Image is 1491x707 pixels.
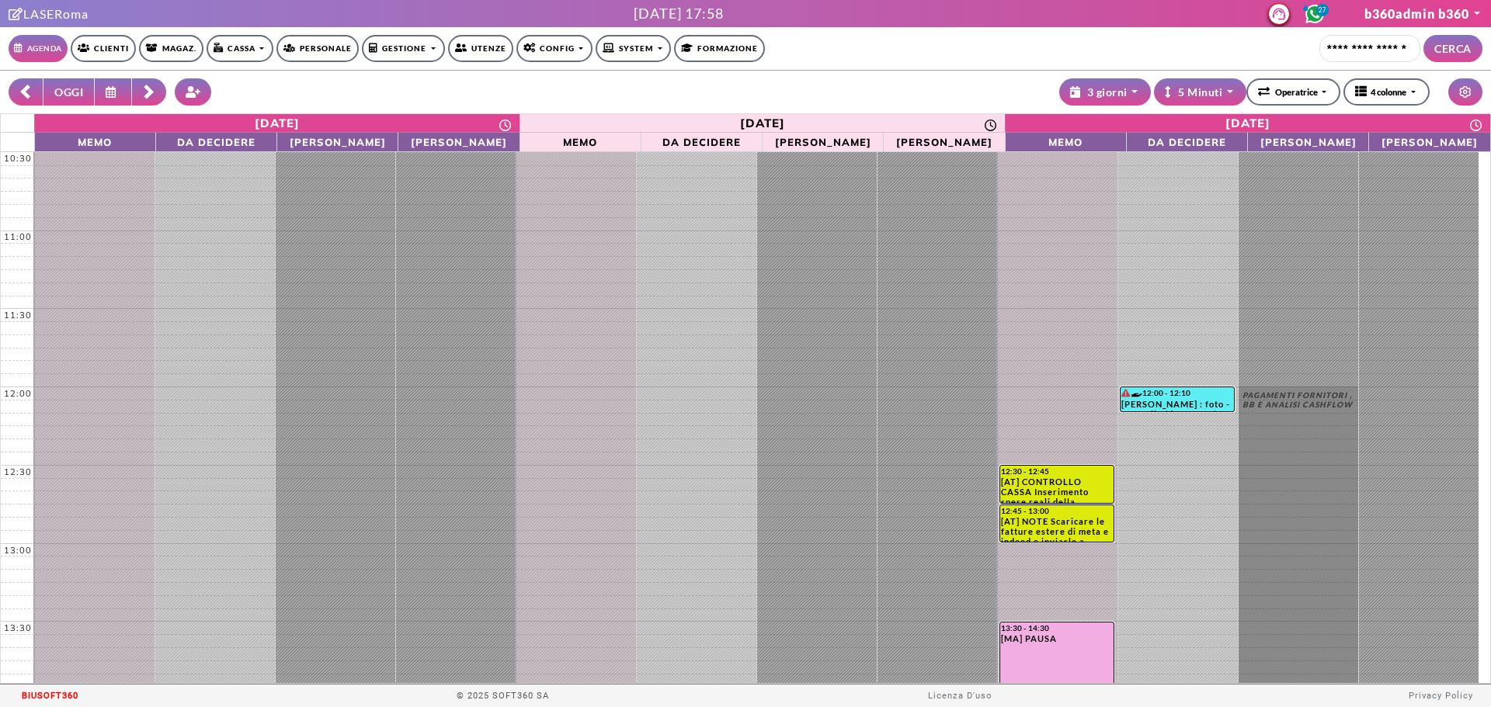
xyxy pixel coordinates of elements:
[139,35,203,62] a: Magaz.
[674,35,765,62] a: Formazione
[71,35,136,62] a: Clienti
[1121,389,1130,397] i: Il cliente ha degli insoluti
[1121,388,1233,398] div: 12:00 - 12:10
[1,388,35,399] div: 12:00
[1,545,35,556] div: 13:00
[1364,6,1482,21] a: b360admin b360
[362,35,444,62] a: Gestione
[1121,399,1233,411] div: [PERSON_NAME] : foto - controllo *da remoto* tramite foto
[9,8,23,20] i: Clicca per andare alla pagina di firma
[207,35,273,62] a: Cassa
[1001,623,1113,632] div: 13:30 - 14:30
[1423,35,1482,62] button: CERCA
[645,134,758,148] span: Da Decidere
[1,466,35,477] div: 12:30
[928,691,992,701] a: Licenza D'uso
[1070,84,1128,100] div: 3 giorni
[1165,84,1222,100] div: 5 Minuti
[1001,516,1113,542] div: [AT] NOTE Scaricare le fatture estere di meta e indeed e inviarle a trincia
[160,134,273,148] span: Da Decidere
[43,78,95,106] button: OGGI
[766,134,879,148] span: [PERSON_NAME]
[1131,134,1243,148] span: Da Decidere
[281,134,394,148] span: [PERSON_NAME]
[175,78,212,106] button: Crea nuovo contatto rapido
[1373,134,1486,148] span: [PERSON_NAME]
[1409,691,1473,701] a: Privacy Policy
[888,134,1000,148] span: [PERSON_NAME]
[1316,4,1329,16] span: 27
[448,35,513,62] a: Utenze
[1001,633,1113,643] div: [MA] PAUSA
[1001,466,1113,476] div: 12:30 - 12:45
[1010,134,1122,148] span: Memo
[634,3,724,24] div: [DATE] 17:58
[516,35,593,62] a: Config
[1225,116,1270,130] div: [DATE]
[740,116,785,130] div: [DATE]
[1252,134,1364,148] span: [PERSON_NAME]
[276,35,359,62] a: Personale
[520,114,1005,132] a: 5 agosto 2025
[1,153,35,164] div: 10:30
[35,114,520,132] a: 4 agosto 2025
[1319,35,1420,62] input: Cerca cliente...
[1006,114,1491,132] a: 6 agosto 2025
[255,116,300,130] div: [DATE]
[9,35,68,62] a: Agenda
[1242,390,1354,414] div: PAGAMENTI FORNITORI , BB E ANALISI CASHFLOW
[1,310,35,321] div: 11:30
[9,6,89,21] a: Clicca per andare alla pagina di firmaLASERoma
[1,622,35,633] div: 13:30
[1,231,35,242] div: 11:00
[596,35,671,62] a: SYSTEM
[402,134,515,148] span: [PERSON_NAME]
[1001,477,1113,503] div: [AT] CONTROLLO CASSA Inserimento spese reali della settimana (da [DATE] a [DATE])
[39,134,151,148] span: Memo
[1001,506,1113,515] div: 12:45 - 13:00
[524,134,637,148] span: Memo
